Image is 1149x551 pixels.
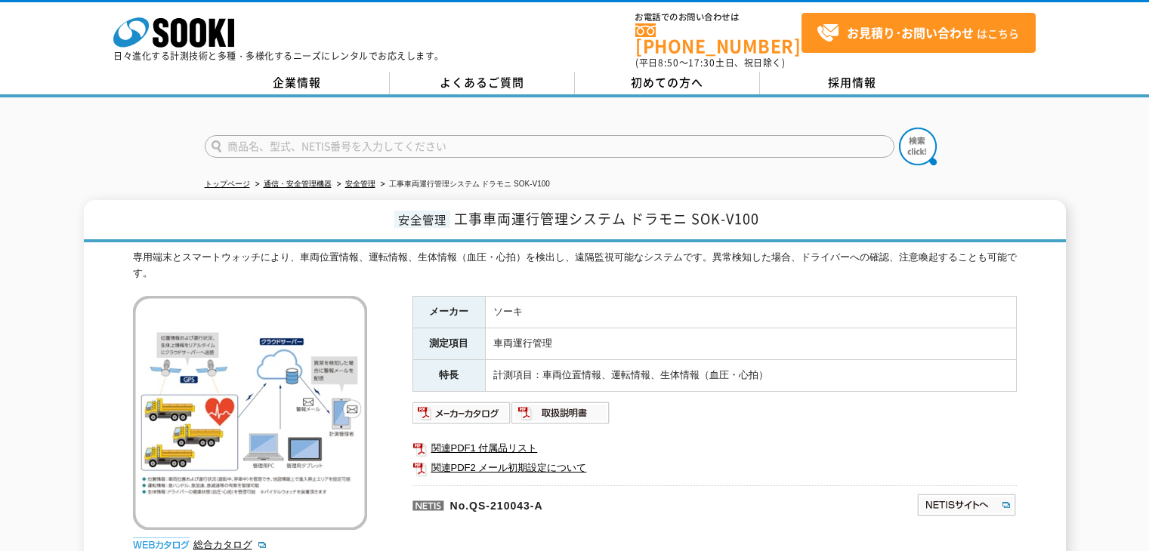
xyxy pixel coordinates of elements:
strong: お見積り･お問い合わせ [847,23,974,42]
p: 日々進化する計測技術と多種・多様化するニーズにレンタルでお応えします。 [113,51,444,60]
img: メーカーカタログ [412,401,511,425]
a: 関連PDF2 メール初期設定について [412,458,1017,478]
a: 安全管理 [345,180,375,188]
div: 専用端末とスマートウォッチにより、車両位置情報、運転情報、生体情報（血圧・心拍）を検出し、遠隔監視可能なシステムです。異常検知した場合、ドライバーへの確認、注意喚起することも可能です。 [133,250,1017,282]
span: 初めての方へ [631,74,703,91]
th: 測定項目 [412,328,485,360]
img: 工事車両運行管理システム ドラモニ SOK-V100 [133,296,367,530]
a: メーカーカタログ [412,411,511,422]
span: 8:50 [658,56,679,69]
span: 安全管理 [394,211,450,228]
span: はこちら [817,22,1019,45]
img: btn_search.png [899,128,937,165]
a: [PHONE_NUMBER] [635,23,802,54]
th: メーカー [412,297,485,328]
a: 関連PDF1 付属品リスト [412,439,1017,458]
span: お電話でのお問い合わせは [635,13,802,22]
img: NETISサイトへ [916,493,1017,517]
a: 採用情報 [760,72,945,94]
a: 企業情報 [205,72,390,94]
a: 通信・安全管理機器 [264,180,332,188]
span: 17:30 [688,56,715,69]
a: よくあるご質問 [390,72,575,94]
a: 総合カタログ [193,539,267,550]
span: (平日 ～ 土日、祝日除く) [635,56,785,69]
p: No.QS-210043-A [412,485,771,522]
a: お見積り･お問い合わせはこちら [802,13,1036,53]
li: 工事車両運行管理システム ドラモニ SOK-V100 [378,177,550,192]
span: 工事車両運行管理システム ドラモニ SOK-V100 [454,208,759,229]
a: トップページ [205,180,250,188]
td: 計測項目：車両位置情報、運転情報、生体情報（血圧・心拍） [485,360,1016,392]
img: 取扱説明書 [511,401,610,425]
td: 車両運行管理 [485,328,1016,360]
th: 特長 [412,360,485,392]
input: 商品名、型式、NETIS番号を入力してください [205,135,894,158]
a: 初めての方へ [575,72,760,94]
a: 取扱説明書 [511,411,610,422]
td: ソーキ [485,297,1016,328]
